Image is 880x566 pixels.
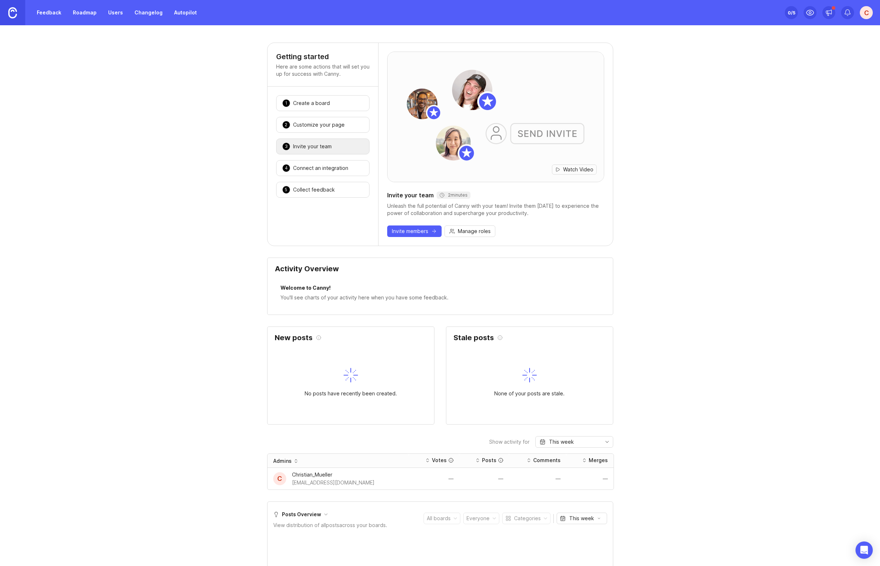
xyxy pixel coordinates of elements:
[282,142,290,150] div: 3
[589,457,608,464] div: Merges
[387,191,604,199] div: Invite your team
[305,390,397,398] div: No posts have recently been created.
[549,438,574,446] div: This week
[293,100,330,107] div: Create a board
[514,514,541,522] div: Categories
[572,476,608,481] div: —
[276,52,370,62] h4: Getting started
[275,334,313,341] h2: New posts
[439,192,468,198] div: 2 minutes
[293,164,348,172] div: Connect an integration
[788,8,795,18] div: 0 /5
[273,521,387,529] div: View distribution of all posts across your boards.
[104,6,127,19] a: Users
[860,6,873,19] button: C
[8,7,17,18] img: Canny Home
[445,225,495,237] button: Manage roles
[489,439,530,444] div: Show activity for
[273,472,286,485] div: C
[482,457,496,464] div: Posts
[293,143,332,150] div: Invite your team
[515,476,561,481] div: —
[170,6,201,19] a: Autopilot
[276,63,370,78] p: Here are some actions that will set you up for success with Canny.
[280,284,600,294] div: Welcome to Canny!
[522,368,537,382] img: svg+xml;base64,PHN2ZyB3aWR0aD0iNDAiIGhlaWdodD0iNDAiIGZpbGw9Im5vbmUiIHhtbG5zPSJodHRwOi8vd3d3LnczLm...
[466,514,490,522] div: Everyone
[293,121,345,128] div: Customize your page
[273,457,292,465] div: Admins
[292,479,375,487] div: [EMAIL_ADDRESS][DOMAIN_NAME]
[552,164,597,175] button: Watch Video
[855,541,873,559] div: Open Intercom Messenger
[32,6,66,19] a: Feedback
[569,514,594,522] div: This week
[494,390,565,398] div: None of your posts are stale.
[68,6,101,19] a: Roadmap
[280,294,600,302] div: You'll see charts of your activity here when you have some feedback.
[275,265,606,278] div: Activity Overview
[282,186,290,194] div: 5
[387,225,442,237] button: Invite members
[594,515,604,521] svg: toggle icon
[533,457,561,464] div: Comments
[273,510,321,518] div: Posts Overview
[130,6,167,19] a: Changelog
[282,121,290,129] div: 2
[388,52,604,182] img: adding-teammates-hero-6aa462f7bf7d390bd558fc401672fc40.png
[392,228,428,235] span: Invite members
[427,514,451,522] div: All boards
[387,202,604,217] div: Unleash the full potential of Canny with your team! Invite them [DATE] to experience the power of...
[785,6,798,19] button: 0/5
[454,334,494,341] h2: Stale posts
[282,164,290,172] div: 4
[432,457,447,464] div: Votes
[465,476,503,481] div: —
[282,99,290,107] div: 1
[292,471,375,479] div: Christian_Mueller
[415,476,453,481] div: —
[458,228,491,235] span: Manage roles
[293,186,335,193] div: Collect feedback
[563,166,593,173] span: Watch Video
[344,368,358,382] img: svg+xml;base64,PHN2ZyB3aWR0aD0iNDAiIGhlaWdodD0iNDAiIGZpbGw9Im5vbmUiIHhtbG5zPSJodHRwOi8vd3d3LnczLm...
[601,439,613,445] svg: toggle icon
